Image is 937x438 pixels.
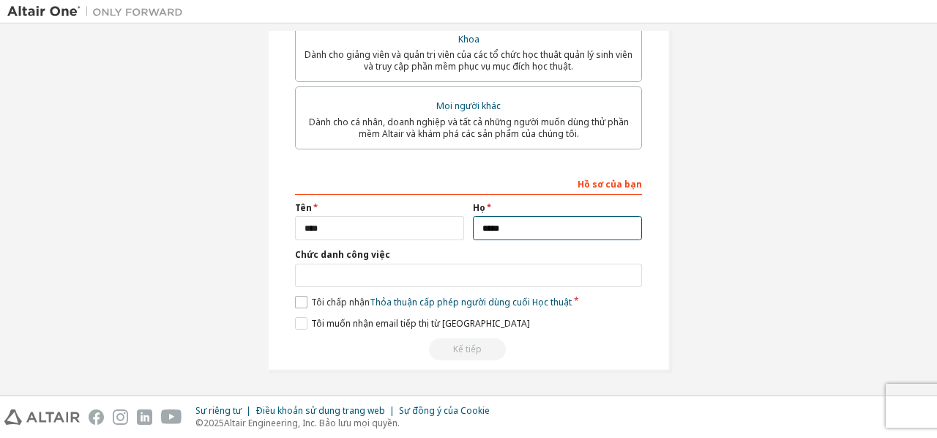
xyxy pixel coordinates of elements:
div: Read and acccept EULA to continue [295,338,642,360]
font: Altair Engineering, Inc. Bảo lưu mọi quyền. [224,417,400,429]
font: Họ [473,201,485,214]
font: Chức danh công việc [295,248,390,261]
font: © [195,417,204,429]
font: Mọi người khác [436,100,501,112]
font: Sự riêng tư [195,404,242,417]
font: Học thuật [532,296,572,308]
font: Thỏa thuận cấp phép người dùng cuối [370,296,530,308]
font: Khoa [458,33,479,45]
font: Sự đồng ý của Cookie [399,404,490,417]
font: Dành cho cá nhân, doanh nghiệp và tất cả những người muốn dùng thử phần mềm Altair và khám phá cá... [309,116,629,140]
font: 2025 [204,417,224,429]
img: altair_logo.svg [4,409,80,425]
img: facebook.svg [89,409,104,425]
img: youtube.svg [161,409,182,425]
font: Dành cho giảng viên và quản trị viên của các tổ chức học thuật quản lý sinh viên và truy cập phần... [305,48,632,73]
font: Điều khoản sử dụng trang web [255,404,385,417]
img: instagram.svg [113,409,128,425]
font: Hồ sơ của bạn [578,178,642,190]
img: linkedin.svg [137,409,152,425]
font: Tôi muốn nhận email tiếp thị từ [GEOGRAPHIC_DATA] [311,317,530,330]
font: Tôi chấp nhận [311,296,370,308]
img: Altair One [7,4,190,19]
font: Tên [295,201,312,214]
